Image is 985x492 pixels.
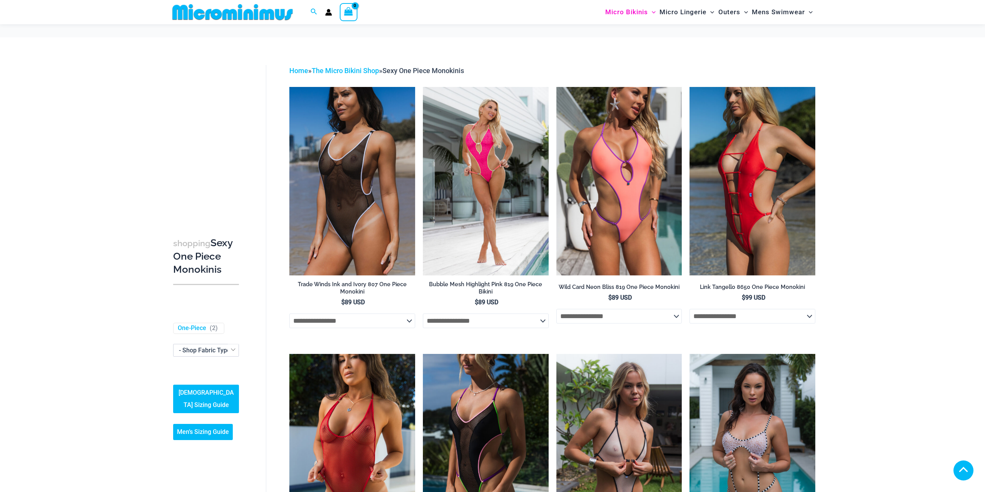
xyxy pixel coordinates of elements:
a: Home [289,67,308,75]
a: Wild Card Neon Bliss 819 One Piece 04Wild Card Neon Bliss 819 One Piece 05Wild Card Neon Bliss 81... [556,87,682,275]
span: Mens Swimwear [752,2,805,22]
a: Bubble Mesh Highlight Pink 819 One Piece 01Bubble Mesh Highlight Pink 819 One Piece 03Bubble Mesh... [423,87,549,275]
h2: Trade Winds Ink and Ivory 807 One Piece Monokini [289,281,415,295]
a: Search icon link [311,7,317,17]
a: One-Piece [178,324,206,332]
span: - Shop Fabric Type [179,347,230,354]
a: Link Tangello 8650 One Piece Monokini [689,284,815,294]
span: Menu Toggle [740,2,748,22]
a: Account icon link [325,9,332,16]
bdi: 89 USD [341,299,365,306]
span: » » [289,67,464,75]
a: View Shopping Cart, empty [340,3,357,21]
span: $ [608,294,612,301]
a: Micro LingerieMenu ToggleMenu Toggle [658,2,716,22]
span: $ [742,294,745,301]
span: Sexy One Piece Monokinis [382,67,464,75]
nav: Site Navigation [602,1,816,23]
a: Bubble Mesh Highlight Pink 819 One Piece Bikini [423,281,549,298]
h2: Wild Card Neon Bliss 819 One Piece Monokini [556,284,682,291]
span: Outers [718,2,740,22]
img: MM SHOP LOGO FLAT [169,3,296,21]
span: Micro Bikinis [605,2,648,22]
a: The Micro Bikini Shop [312,67,379,75]
img: Tradewinds Ink and Ivory 807 One Piece 03 [289,87,415,275]
a: [DEMOGRAPHIC_DATA] Sizing Guide [173,385,239,413]
iframe: TrustedSite Certified [173,59,242,213]
a: Trade Winds Ink and Ivory 807 One Piece Monokini [289,281,415,298]
h2: Bubble Mesh Highlight Pink 819 One Piece Bikini [423,281,549,295]
a: Tradewinds Ink and Ivory 807 One Piece 03Tradewinds Ink and Ivory 807 One Piece 04Tradewinds Ink ... [289,87,415,275]
h3: Sexy One Piece Monokinis [173,237,239,276]
img: Link Tangello 8650 One Piece Monokini 11 [689,87,815,275]
img: Bubble Mesh Highlight Pink 819 One Piece 01 [423,87,549,275]
span: shopping [173,238,210,248]
a: Micro BikinisMenu ToggleMenu Toggle [603,2,658,22]
bdi: 89 USD [475,299,498,306]
span: Menu Toggle [805,2,813,22]
a: OutersMenu ToggleMenu Toggle [716,2,750,22]
span: Menu Toggle [648,2,656,22]
bdi: 89 USD [608,294,632,301]
span: - Shop Fabric Type [173,344,239,357]
a: Mens SwimwearMenu ToggleMenu Toggle [750,2,815,22]
span: Micro Lingerie [659,2,706,22]
h2: Link Tangello 8650 One Piece Monokini [689,284,815,291]
span: ( ) [210,324,218,332]
span: $ [475,299,478,306]
span: $ [341,299,345,306]
a: Men’s Sizing Guide [173,424,233,440]
bdi: 99 USD [742,294,765,301]
a: Link Tangello 8650 One Piece Monokini 11Link Tangello 8650 One Piece Monokini 12Link Tangello 865... [689,87,815,275]
span: - Shop Fabric Type [174,344,239,356]
img: Wild Card Neon Bliss 819 One Piece 04 [556,87,682,275]
span: 2 [212,324,215,332]
a: Wild Card Neon Bliss 819 One Piece Monokini [556,284,682,294]
span: Menu Toggle [706,2,714,22]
